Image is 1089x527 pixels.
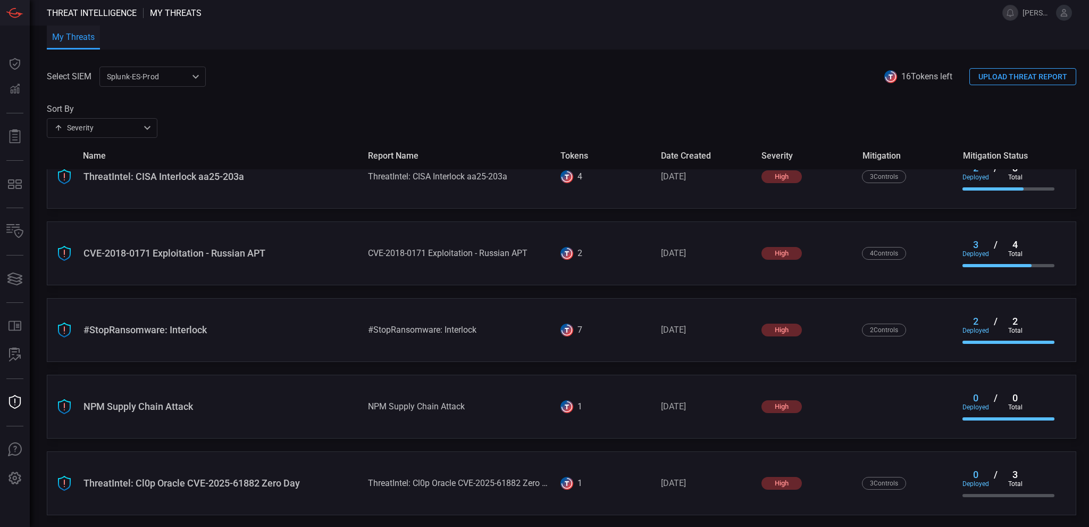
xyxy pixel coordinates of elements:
[1002,250,1028,258] div: total
[2,124,28,150] button: Reports
[577,248,582,258] div: 2
[761,324,802,336] div: high
[962,239,989,250] div: 3
[2,437,28,463] button: Ask Us A Question
[969,68,1076,85] button: UPLOAD THREAT REPORT
[989,316,1002,334] div: /
[2,266,28,292] button: Cards
[989,469,1002,488] div: /
[577,401,582,411] div: 1
[368,151,552,161] span: report name
[1023,9,1052,17] span: [PERSON_NAME].brand
[989,239,1002,258] div: /
[368,248,552,258] div: CVE-2018-0171 Exploitation - Russian APT
[989,162,1002,181] div: /
[54,122,140,133] div: Severity
[989,392,1002,411] div: /
[962,250,989,258] div: deployed
[1002,392,1028,404] div: 0
[368,171,552,182] div: ThreatIntel: CISA Interlock aa25-203a
[1002,327,1028,334] div: total
[47,104,157,114] label: Sort By
[577,171,582,182] div: 4
[47,71,91,81] label: Select SIEM
[47,26,100,50] button: My Threats
[661,401,753,411] div: [DATE]
[962,480,989,488] div: deployed
[368,478,552,488] div: ThreatIntel: Cl0p Oracle CVE-2025-61882 Zero Day
[2,77,28,102] button: Detections
[2,314,28,339] button: Rule Catalog
[2,171,28,197] button: MITRE - Detection Posture
[661,171,753,182] div: [DATE]
[83,324,359,335] div: #StopRansomware: Interlock
[862,247,906,260] div: 4 Control s
[901,71,952,81] span: 16 Tokens left
[1002,480,1028,488] div: total
[2,466,28,491] button: Preferences
[761,400,802,413] div: high
[83,171,359,182] div: ThreatIntel: CISA Interlock aa25-203a
[862,170,906,183] div: 3 Control s
[1002,469,1028,480] div: 3
[963,151,1055,161] span: mitigation status
[577,325,582,335] div: 7
[962,404,989,411] div: deployed
[1002,404,1028,411] div: total
[83,477,359,489] div: ThreatIntel: Cl0p Oracle CVE-2025-61882 Zero Day
[107,71,189,82] p: Splunk-ES-Prod
[962,392,989,404] div: 0
[577,478,582,488] div: 1
[2,51,28,77] button: Dashboard
[962,316,989,327] div: 2
[761,477,802,490] div: high
[83,248,359,259] div: CVE-2018-0171 Exploitation - Russian APT
[83,151,359,161] span: name
[83,401,359,412] div: NPM Supply Chain Attack
[962,469,989,480] div: 0
[661,151,753,161] span: date created
[2,219,28,244] button: Inventory
[150,8,202,18] span: My Threats
[1002,174,1028,181] div: total
[761,170,802,183] div: high
[862,151,954,161] span: mitigation
[962,174,989,181] div: deployed
[761,151,853,161] span: severity
[761,247,802,260] div: high
[2,390,28,415] button: Threat Intelligence
[962,327,989,334] div: deployed
[1002,316,1028,327] div: 2
[661,325,753,335] div: [DATE]
[862,477,906,490] div: 3 Control s
[661,478,753,488] div: [DATE]
[862,324,906,336] div: 2 Control s
[560,151,652,161] span: tokens
[47,8,137,18] span: Threat Intelligence
[368,325,552,335] div: #StopRansomware: Interlock
[661,248,753,258] div: [DATE]
[1002,239,1028,250] div: 4
[2,342,28,368] button: ALERT ANALYSIS
[368,401,552,411] div: NPM Supply Chain Attack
